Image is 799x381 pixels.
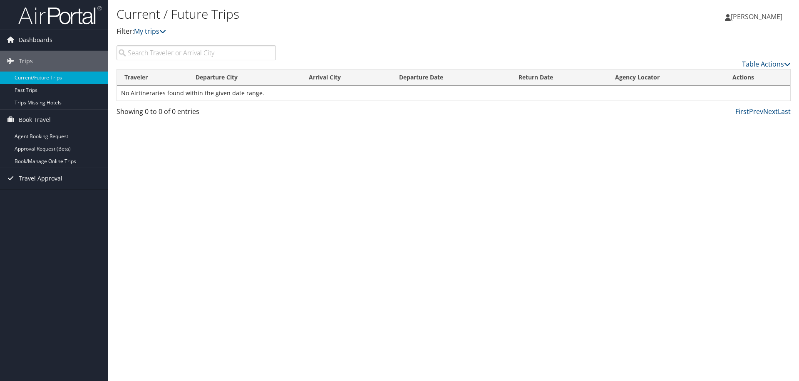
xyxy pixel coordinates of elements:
[19,168,62,189] span: Travel Approval
[608,69,725,86] th: Agency Locator: activate to sort column ascending
[725,69,790,86] th: Actions
[19,30,52,50] span: Dashboards
[731,12,782,21] span: [PERSON_NAME]
[511,69,608,86] th: Return Date: activate to sort column ascending
[19,51,33,72] span: Trips
[19,109,51,130] span: Book Travel
[18,5,102,25] img: airportal-logo.png
[749,107,763,116] a: Prev
[742,59,791,69] a: Table Actions
[188,69,301,86] th: Departure City: activate to sort column ascending
[392,69,511,86] th: Departure Date: activate to sort column descending
[778,107,791,116] a: Last
[117,5,566,23] h1: Current / Future Trips
[117,45,276,60] input: Search Traveler or Arrival City
[301,69,392,86] th: Arrival City: activate to sort column ascending
[134,27,166,36] a: My trips
[735,107,749,116] a: First
[117,86,790,101] td: No Airtineraries found within the given date range.
[763,107,778,116] a: Next
[725,4,791,29] a: [PERSON_NAME]
[117,69,188,86] th: Traveler: activate to sort column ascending
[117,26,566,37] p: Filter:
[117,106,276,121] div: Showing 0 to 0 of 0 entries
